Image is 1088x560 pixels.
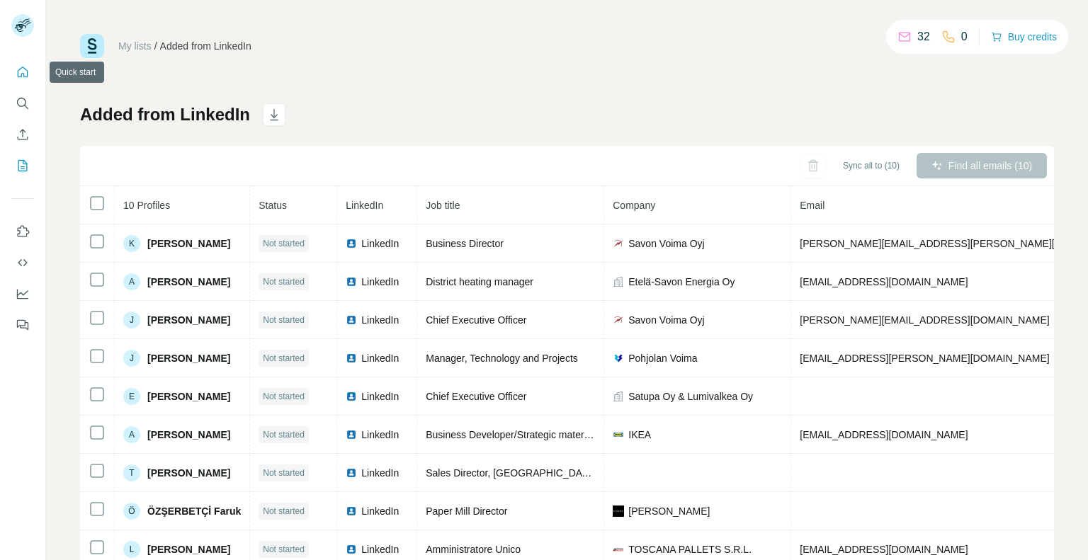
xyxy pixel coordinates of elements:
span: LinkedIn [361,313,399,327]
span: Savon Voima Oyj [628,313,704,327]
span: [PERSON_NAME] [147,466,230,480]
img: LinkedIn logo [346,505,357,517]
img: company-logo [613,238,624,249]
img: LinkedIn logo [346,314,357,326]
button: Buy credits [991,27,1057,47]
span: Business Director [426,238,504,249]
img: company-logo [613,353,624,364]
span: [PERSON_NAME] [147,275,230,289]
span: LinkedIn [361,389,399,404]
img: LinkedIn logo [346,544,357,555]
span: [EMAIL_ADDRESS][DOMAIN_NAME] [800,544,968,555]
button: Use Surfe on LinkedIn [11,219,34,244]
div: J [123,350,140,367]
span: Manager, Technology and Projects [426,353,578,364]
span: Not started [263,275,305,288]
span: [PERSON_NAME] [147,542,230,556]
span: [PERSON_NAME] [147,389,230,404]
span: [PERSON_NAME] [147,428,230,442]
span: LinkedIn [361,275,399,289]
div: E [123,388,140,405]
span: 10 Profiles [123,200,170,211]
span: Not started [263,428,305,441]
span: Sync all to (10) [843,159,900,172]
button: Feedback [11,312,34,338]
button: My lists [11,153,34,178]
a: My lists [118,40,152,52]
span: District heating manager [426,276,533,287]
span: Status [259,200,287,211]
button: Dashboard [11,281,34,307]
span: Not started [263,237,305,250]
span: Job title [426,200,460,211]
span: [EMAIL_ADDRESS][DOMAIN_NAME] [800,429,968,440]
span: LinkedIn [361,428,399,442]
img: Surfe Logo [80,34,104,58]
img: company-logo [613,314,624,326]
span: Chief Executive Officer [426,391,526,402]
span: Savon Voima Oyj [628,236,704,251]
span: Not started [263,390,305,403]
p: 32 [917,28,930,45]
span: [PERSON_NAME] [147,236,230,251]
span: ÖZŞERBETÇİ Faruk [147,504,241,518]
span: Email [800,200,824,211]
span: LinkedIn [361,504,399,518]
span: IKEA [628,428,651,442]
img: company-logo [613,505,624,517]
p: 0 [961,28,968,45]
span: Amministratore Unico [426,544,521,555]
img: LinkedIn logo [346,353,357,364]
img: LinkedIn logo [346,429,357,440]
img: LinkedIn logo [346,467,357,479]
div: T [123,464,140,481]
span: Business Developer/Strategic material Purchaser, Category Wood, IKEA Components [426,429,802,440]
span: Company [613,200,655,211]
div: A [123,426,140,443]
div: L [123,541,140,558]
span: [PERSON_NAME][EMAIL_ADDRESS][DOMAIN_NAME] [800,314,1049,326]
button: Search [11,91,34,116]
span: Pohjolan Voima [628,351,697,365]
span: LinkedIn [346,200,383,211]
span: LinkedIn [361,236,399,251]
span: Satupa Oy & Lumivalkea Oy [628,389,753,404]
span: Not started [263,352,305,365]
img: company-logo [613,429,624,440]
span: LinkedIn [361,466,399,480]
button: Sync all to (10) [833,155,909,176]
span: [PERSON_NAME] [147,351,230,365]
span: Not started [263,467,305,479]
span: Not started [263,505,305,518]
div: J [123,312,140,328]
img: LinkedIn logo [346,238,357,249]
span: LinkedIn [361,542,399,556]
span: LinkedIn [361,351,399,365]
span: Sales Director, [GEOGRAPHIC_DATA] [426,467,596,479]
img: LinkedIn logo [346,276,357,287]
span: [EMAIL_ADDRESS][DOMAIN_NAME] [800,276,968,287]
img: LinkedIn logo [346,391,357,402]
span: Not started [263,543,305,556]
span: [EMAIL_ADDRESS][PERSON_NAME][DOMAIN_NAME] [800,353,1049,364]
button: Quick start [11,59,34,85]
img: company-logo [613,544,624,555]
div: Added from LinkedIn [160,39,251,53]
span: Not started [263,314,305,326]
li: / [154,39,157,53]
span: TOSCANA PALLETS S.R.L. [628,542,752,556]
span: [PERSON_NAME] [628,504,710,518]
button: Use Surfe API [11,250,34,275]
span: [PERSON_NAME] [147,313,230,327]
span: Paper Mill Director [426,505,507,517]
h1: Added from LinkedIn [80,103,250,126]
span: Etelä-Savon Energia Oy [628,275,735,289]
div: K [123,235,140,252]
div: Ö [123,503,140,520]
div: A [123,273,140,290]
span: Chief Executive Officer [426,314,526,326]
button: Enrich CSV [11,122,34,147]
